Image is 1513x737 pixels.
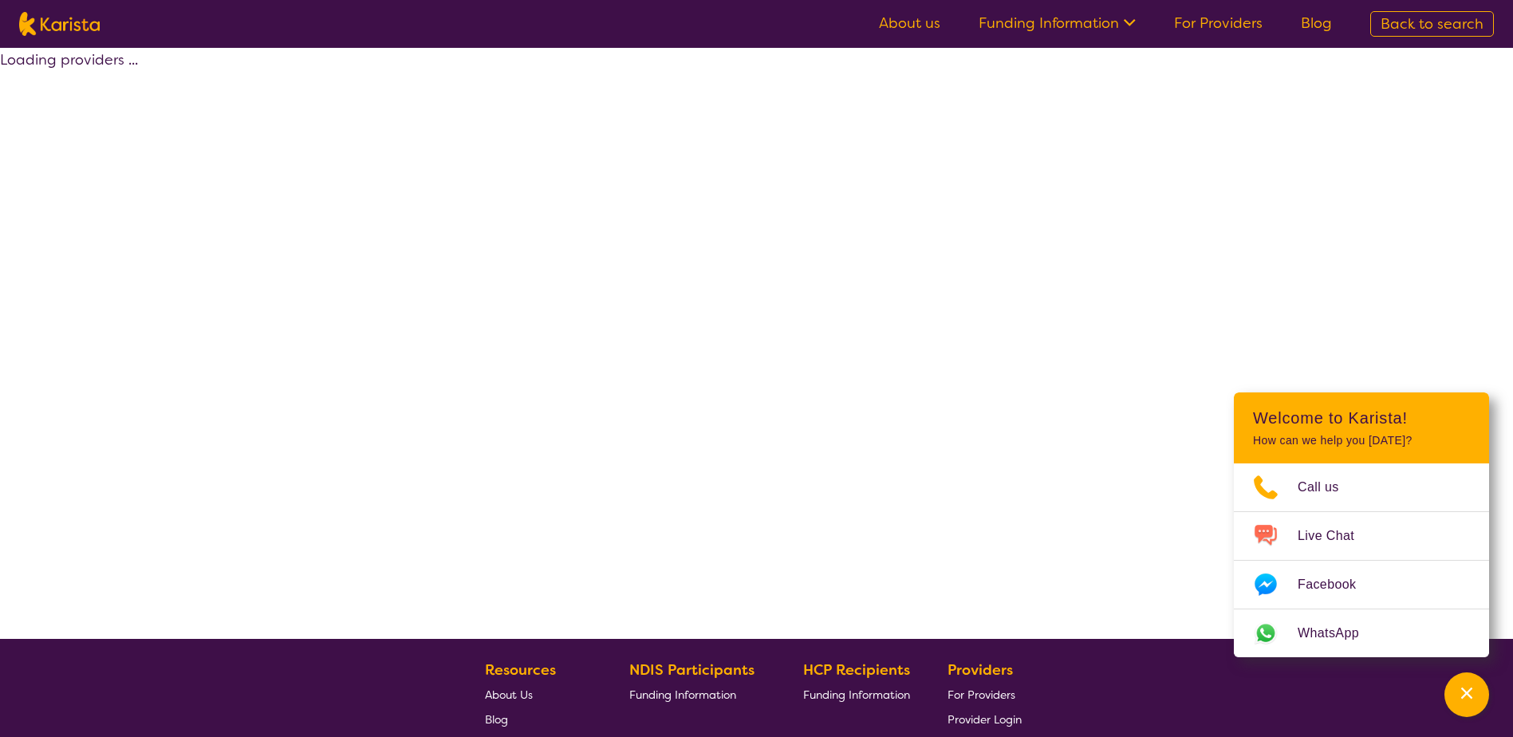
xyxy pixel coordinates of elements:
a: Funding Information [979,14,1136,33]
ul: Choose channel [1234,463,1489,657]
a: For Providers [1174,14,1263,33]
span: Provider Login [948,712,1022,727]
button: Channel Menu [1444,672,1489,717]
span: Back to search [1381,14,1483,33]
span: Live Chat [1298,524,1373,548]
b: HCP Recipients [803,660,910,680]
span: About Us [485,688,533,702]
img: Karista logo [19,12,100,36]
a: Web link opens in a new tab. [1234,609,1489,657]
a: Funding Information [629,682,766,707]
a: Provider Login [948,707,1022,731]
span: WhatsApp [1298,621,1378,645]
div: Channel Menu [1234,392,1489,657]
a: Blog [1301,14,1332,33]
span: Funding Information [803,688,910,702]
a: Funding Information [803,682,910,707]
span: Blog [485,712,508,727]
span: Funding Information [629,688,736,702]
b: Providers [948,660,1013,680]
a: Back to search [1370,11,1494,37]
a: About Us [485,682,592,707]
b: NDIS Participants [629,660,755,680]
span: Facebook [1298,573,1375,597]
b: Resources [485,660,556,680]
p: How can we help you [DATE]? [1253,434,1470,447]
a: About us [879,14,940,33]
span: Call us [1298,475,1358,499]
h2: Welcome to Karista! [1253,408,1470,428]
a: For Providers [948,682,1022,707]
a: Blog [485,707,592,731]
span: For Providers [948,688,1015,702]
